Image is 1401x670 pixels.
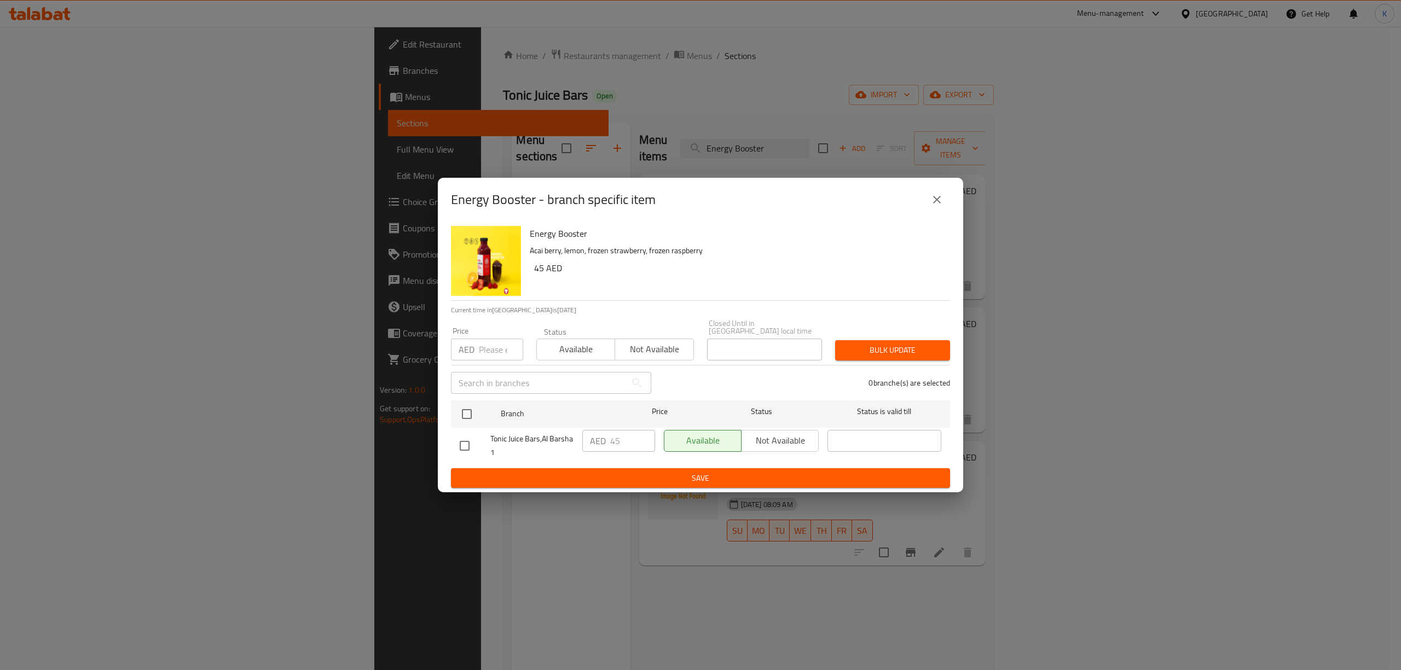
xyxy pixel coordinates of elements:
[924,187,950,213] button: close
[451,372,626,394] input: Search in branches
[541,341,611,357] span: Available
[705,405,819,418] span: Status
[460,471,941,485] span: Save
[615,339,693,360] button: Not available
[620,341,689,357] span: Not available
[451,305,950,315] p: Current time in [GEOGRAPHIC_DATA] is [DATE]
[590,434,606,447] p: AED
[536,339,615,360] button: Available
[844,343,941,357] span: Bulk update
[501,407,615,421] span: Branch
[451,191,656,208] h2: Energy Booster - branch specific item
[530,226,941,241] h6: Energy Booster
[530,244,941,258] p: Acai berry, lemon, frozen strawberry, frozen raspberry
[623,405,696,418] span: Price
[869,377,950,388] p: 0 branche(s) are selected
[459,343,474,356] p: AED
[534,260,941,276] h6: 45 AED
[827,405,941,418] span: Status is valid till
[479,339,523,360] input: Please enter price
[451,468,950,488] button: Save
[610,430,655,452] input: Please enter price
[451,226,521,296] img: Energy Booster
[835,340,950,360] button: Bulk update
[490,432,574,459] span: Tonic Juice Bars,Al Barsha 1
